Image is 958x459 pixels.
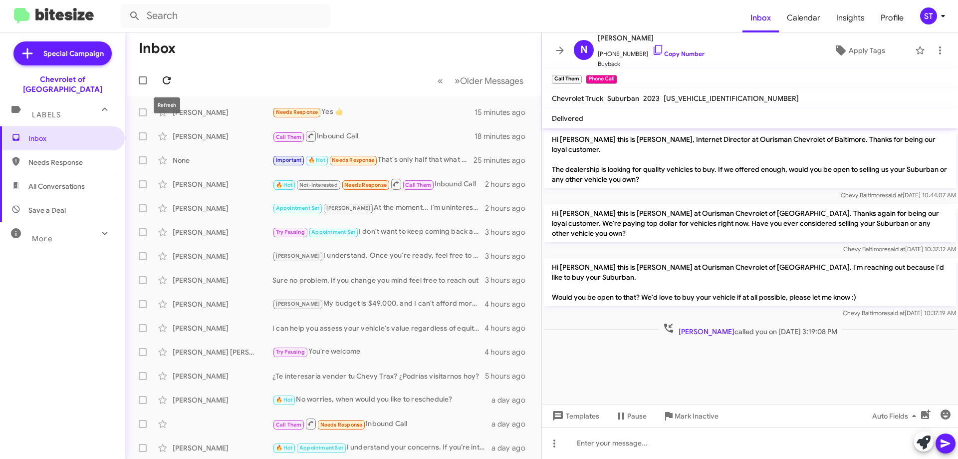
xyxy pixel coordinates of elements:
[542,407,607,425] button: Templates
[344,182,387,188] span: Needs Response
[485,371,533,381] div: 5 hours ago
[655,407,726,425] button: Mark Inactive
[491,419,533,429] div: a day ago
[843,245,956,253] span: Chevy Baltimore [DATE] 10:37:12 AM
[272,130,475,142] div: Inbound Call
[173,323,272,333] div: [PERSON_NAME]
[580,42,588,58] span: N
[841,191,956,199] span: Chevy Baltimore [DATE] 10:44:07 AM
[28,157,113,167] span: Needs Response
[173,299,272,309] div: [PERSON_NAME]
[13,41,112,65] a: Special Campaign
[484,323,533,333] div: 4 hours ago
[849,41,885,59] span: Apply Tags
[272,226,485,238] div: I don't want to keep coming back and forth to the dealership. If I'm not getting the best offer p...
[28,181,85,191] span: All Conversations
[272,275,485,285] div: Sure no problem, if you change you mind feel free to reach out
[43,48,104,58] span: Special Campaign
[28,205,66,215] span: Save a Deal
[475,107,533,117] div: 15 minutes ago
[276,229,305,235] span: Try Pausing
[276,301,320,307] span: [PERSON_NAME]
[449,70,529,91] button: Next
[173,395,272,405] div: [PERSON_NAME]
[586,75,617,84] small: Phone Call
[652,50,705,57] a: Copy Number
[272,106,475,118] div: Yes 👍
[276,157,302,163] span: Important
[173,275,272,285] div: [PERSON_NAME]
[173,107,272,117] div: [PERSON_NAME]
[432,70,449,91] button: Previous
[332,157,374,163] span: Needs Response
[121,4,330,28] input: Search
[552,75,582,84] small: Call Them
[872,407,920,425] span: Auto Fields
[455,74,460,87] span: »
[173,251,272,261] div: [PERSON_NAME]
[173,131,272,141] div: [PERSON_NAME]
[887,309,905,317] span: said at
[173,347,272,357] div: [PERSON_NAME] [PERSON_NAME]
[272,442,491,454] div: I understand your concerns. If you’re interested, I’d be happy to discuss options for buying your...
[154,97,180,113] div: Refresh
[885,191,903,199] span: said at
[607,94,639,103] span: Suburban
[308,157,325,163] span: 🔥 Hot
[552,94,603,103] span: Chevrolet Truck
[432,70,529,91] nav: Page navigation example
[276,445,293,451] span: 🔥 Hot
[32,234,52,243] span: More
[550,407,599,425] span: Templates
[864,407,928,425] button: Auto Fields
[475,131,533,141] div: 18 minutes ago
[679,327,734,336] span: [PERSON_NAME]
[272,250,485,262] div: I understand. Once you're ready, feel free to reach out.
[544,130,956,188] p: Hi [PERSON_NAME] this is [PERSON_NAME], Internet Director at Ourisman Chevrolet of Baltimore. Tha...
[828,3,873,32] a: Insights
[173,227,272,237] div: [PERSON_NAME]
[544,204,956,242] p: Hi [PERSON_NAME] this is [PERSON_NAME] at Ourisman Chevrolet of [GEOGRAPHIC_DATA]. Thanks again f...
[438,74,443,87] span: «
[491,395,533,405] div: a day ago
[276,253,320,259] span: [PERSON_NAME]
[627,407,647,425] span: Pause
[272,346,484,358] div: You're welcome
[173,371,272,381] div: [PERSON_NAME]
[544,258,956,306] p: Hi [PERSON_NAME] this is [PERSON_NAME] at Ourisman Chevrolet of [GEOGRAPHIC_DATA]. I'm reaching o...
[276,349,305,355] span: Try Pausing
[607,407,655,425] button: Pause
[276,422,302,428] span: Call Them
[276,109,318,115] span: Needs Response
[485,203,533,213] div: 2 hours ago
[873,3,912,32] a: Profile
[272,154,474,166] div: That's only half that what I pay
[272,178,485,190] div: Inbound Call
[272,394,491,406] div: No worries, when would you like to reschedule?
[320,422,363,428] span: Needs Response
[598,44,705,59] span: [PHONE_NUMBER]
[276,134,302,140] span: Call Them
[276,397,293,403] span: 🔥 Hot
[485,251,533,261] div: 3 hours ago
[474,155,533,165] div: 25 minutes ago
[299,182,338,188] span: Not-Interested
[276,182,293,188] span: 🔥 Hot
[272,202,485,214] div: At the moment... I'm uninterested because I won't be able to afford the cars that I am interested...
[276,205,320,211] span: Appointment Set
[173,179,272,189] div: [PERSON_NAME]
[311,229,355,235] span: Appointment Set
[491,443,533,453] div: a day ago
[484,299,533,309] div: 4 hours ago
[598,59,705,69] span: Buyback
[405,182,431,188] span: Call Them
[484,347,533,357] div: 4 hours ago
[272,371,485,381] div: ¿Te interesaría vender tu Chevy Trax? ¿Podrías visitarnos hoy?
[920,7,937,24] div: ST
[485,179,533,189] div: 2 hours ago
[272,418,491,430] div: Inbound Call
[173,203,272,213] div: [PERSON_NAME]
[598,32,705,44] span: [PERSON_NAME]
